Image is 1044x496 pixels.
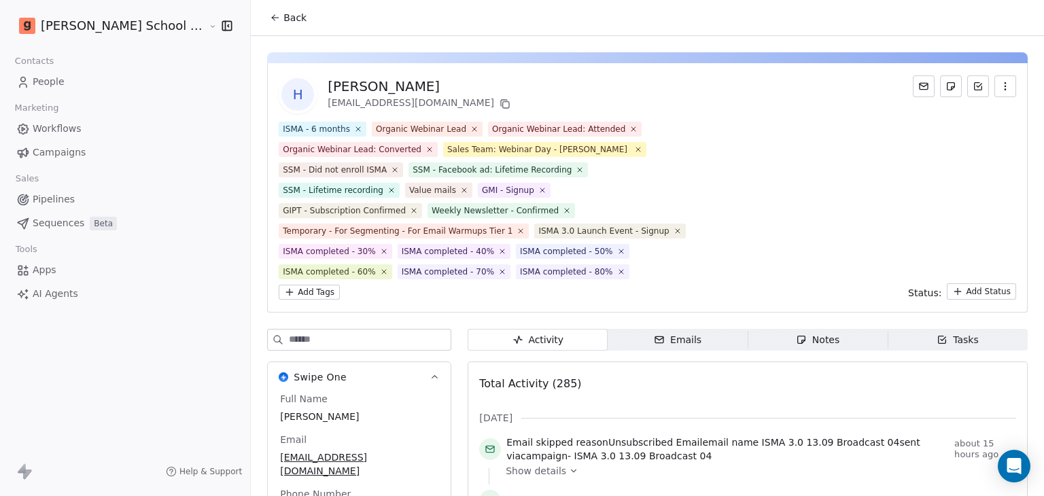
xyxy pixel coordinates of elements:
[11,259,239,281] a: Apps
[908,286,941,300] span: Status:
[166,466,242,477] a: Help & Support
[294,370,347,384] span: Swipe One
[376,123,466,135] div: Organic Webinar Lead
[277,433,309,446] span: Email
[9,51,60,71] span: Contacts
[19,18,35,34] img: Goela%20School%20Logos%20(4).png
[283,225,512,237] div: Temporary - For Segmenting - For Email Warmups Tier 1
[283,184,383,196] div: SSM - Lifetime recording
[277,392,330,406] span: Full Name
[409,184,456,196] div: Value mails
[41,17,205,35] span: [PERSON_NAME] School of Finance LLP
[33,216,84,230] span: Sequences
[283,205,406,217] div: GIPT - Subscription Confirmed
[998,450,1030,482] div: Open Intercom Messenger
[280,450,438,478] span: [EMAIL_ADDRESS][DOMAIN_NAME]
[506,436,949,463] span: reason email name sent via campaign -
[11,141,239,164] a: Campaigns
[283,245,375,258] div: ISMA completed - 30%
[432,205,559,217] div: Weekly Newsletter - Confirmed
[402,266,494,278] div: ISMA completed - 70%
[506,464,566,478] span: Show details
[762,437,900,448] span: ISMA 3.0 13.09 Broadcast 04
[506,464,1007,478] a: Show details
[11,188,239,211] a: Pipelines
[328,96,513,112] div: [EMAIL_ADDRESS][DOMAIN_NAME]
[33,287,78,301] span: AI Agents
[33,145,86,160] span: Campaigns
[279,285,340,300] button: Add Tags
[283,143,421,156] div: Organic Webinar Lead: Converted
[479,411,512,425] span: [DATE]
[179,466,242,477] span: Help & Support
[262,5,315,30] button: Back
[33,75,65,89] span: People
[11,212,239,234] a: SequencesBeta
[506,437,573,448] span: Email skipped
[90,217,117,230] span: Beta
[479,377,581,390] span: Total Activity (285)
[328,77,513,96] div: [PERSON_NAME]
[520,266,612,278] div: ISMA completed - 80%
[482,184,534,196] div: GMI - Signup
[954,438,1016,460] span: about 15 hours ago
[796,333,839,347] div: Notes
[283,11,307,24] span: Back
[283,123,350,135] div: ISMA - 6 months
[574,450,712,461] span: ISMA 3.0 13.09 Broadcast 04
[33,263,56,277] span: Apps
[10,239,43,260] span: Tools
[33,122,82,136] span: Workflows
[283,164,387,176] div: SSM - Did not enroll ISMA
[947,283,1016,300] button: Add Status
[402,245,494,258] div: ISMA completed - 40%
[492,123,625,135] div: Organic Webinar Lead: Attended
[9,98,65,118] span: Marketing
[11,71,239,93] a: People
[283,266,375,278] div: ISMA completed - 60%
[280,410,438,423] span: [PERSON_NAME]
[447,143,630,156] div: Sales Team: Webinar Day - [PERSON_NAME] ​
[281,78,314,111] span: H
[608,437,703,448] span: Unsubscribed Email
[33,192,75,207] span: Pipelines
[10,169,45,189] span: Sales
[413,164,572,176] div: SSM - Facebook ad: Lifetime Recording
[520,245,612,258] div: ISMA completed - 50%
[268,362,451,392] button: Swipe OneSwipe One
[11,283,239,305] a: AI Agents
[937,333,979,347] div: Tasks
[16,14,198,37] button: [PERSON_NAME] School of Finance LLP
[654,333,701,347] div: Emails
[11,118,239,140] a: Workflows
[279,372,288,382] img: Swipe One
[538,225,669,237] div: ISMA 3.0 Launch Event - Signup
